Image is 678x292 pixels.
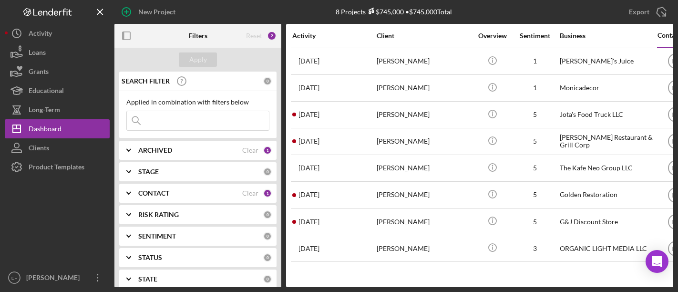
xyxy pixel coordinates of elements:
div: Reset [246,32,262,40]
div: 5 [511,191,559,198]
time: 2025-10-07 13:42 [298,218,319,226]
time: 2025-04-04 15:02 [298,84,319,92]
button: Clients [5,138,110,157]
time: 2025-09-29 01:33 [298,111,319,118]
div: Sentiment [511,32,559,40]
div: 5 [511,164,559,172]
div: Clear [242,146,258,154]
div: 0 [263,253,272,262]
button: Educational [5,81,110,100]
div: Apply [189,52,207,67]
time: 2025-10-01 04:07 [298,164,319,172]
div: Monicadecor [560,75,655,101]
div: 1 [511,57,559,65]
div: 1 [511,84,559,92]
b: SEARCH FILTER [122,77,170,85]
div: [PERSON_NAME] [377,129,472,154]
div: 5 [511,111,559,118]
button: Export [619,2,673,21]
div: 0 [263,167,272,176]
div: [PERSON_NAME] [377,49,472,74]
div: Clear [242,189,258,197]
div: 3 [511,245,559,252]
div: [PERSON_NAME]'s Juice [560,49,655,74]
div: Activity [292,32,376,40]
button: EF[PERSON_NAME] [5,268,110,287]
b: CONTACT [138,189,169,197]
button: Loans [5,43,110,62]
div: The Kafe Neo Group LLC [560,156,655,181]
div: Export [629,2,649,21]
div: Golden Restoration [560,182,655,208]
button: New Project [114,2,185,21]
b: RISK RATING [138,211,179,219]
button: Dashboard [5,119,110,138]
div: Overview [474,32,510,40]
div: 8 Projects • $745,000 Total [336,8,452,16]
time: 2025-05-01 14:19 [298,245,319,252]
div: G&J Discount Store [560,209,655,234]
div: Long-Term [29,100,60,122]
div: [PERSON_NAME] Restaurant & Grill Corp [560,129,655,154]
div: [PERSON_NAME] [377,236,472,261]
div: ORGANIC LIGHT MEDIA LLC [560,236,655,261]
b: SENTIMENT [138,232,176,240]
div: $745,000 [366,8,404,16]
div: [PERSON_NAME] [377,209,472,234]
div: New Project [138,2,175,21]
b: STATE [138,275,157,283]
div: 1 [263,189,272,198]
button: Product Templates [5,157,110,177]
b: STAGE [138,168,159,176]
div: Applied in combination with filters below [126,98,269,106]
div: Clients [29,138,49,160]
div: [PERSON_NAME] [377,75,472,101]
div: Product Templates [29,157,84,179]
text: EF [11,275,17,281]
div: Activity [29,24,52,45]
div: Jota's Food Truck LLC [560,102,655,127]
div: Business [560,32,655,40]
time: 2025-05-15 23:01 [298,57,319,65]
div: Open Intercom Messenger [646,250,668,273]
time: 2025-08-30 02:01 [298,191,319,198]
div: 1 [263,146,272,155]
div: 0 [263,77,272,85]
div: 5 [511,137,559,145]
div: Grants [29,62,49,83]
button: Long-Term [5,100,110,119]
div: [PERSON_NAME] [377,182,472,208]
div: 2 [267,31,277,41]
div: 0 [263,210,272,219]
button: Grants [5,62,110,81]
div: 0 [263,232,272,240]
div: 5 [511,218,559,226]
div: Loans [29,43,46,64]
div: Educational [29,81,64,103]
time: 2025-09-03 01:50 [298,137,319,145]
button: Activity [5,24,110,43]
b: ARCHIVED [138,146,172,154]
div: [PERSON_NAME] [24,268,86,290]
div: Client [377,32,472,40]
b: STATUS [138,254,162,261]
div: 0 [263,275,272,283]
button: Apply [179,52,217,67]
b: Filters [188,32,207,40]
div: Dashboard [29,119,62,141]
div: [PERSON_NAME] [377,156,472,181]
div: [PERSON_NAME] [377,102,472,127]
